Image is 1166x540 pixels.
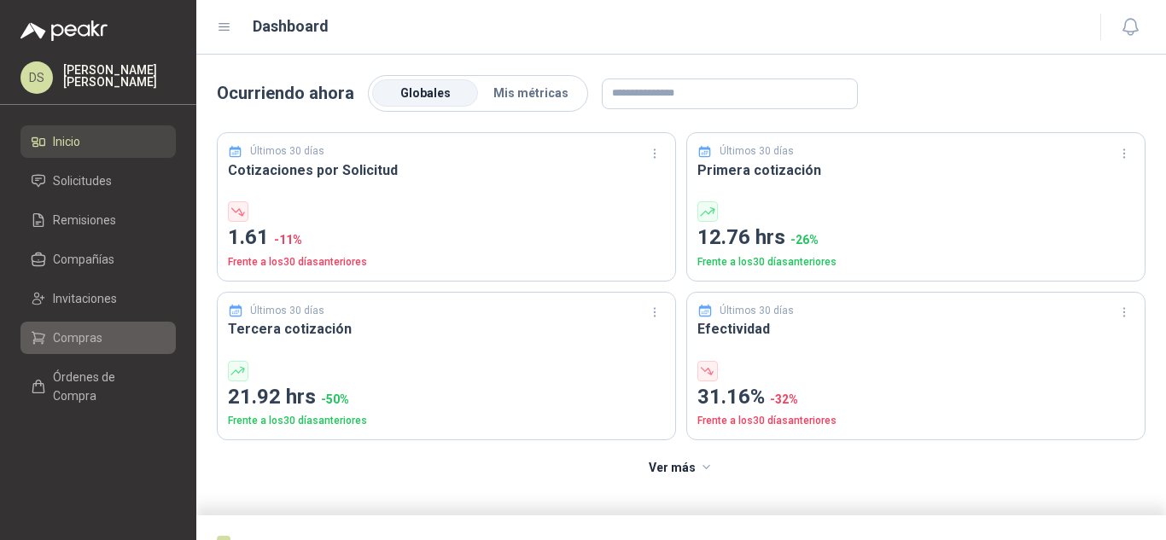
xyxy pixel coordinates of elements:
[228,381,665,414] p: 21.92 hrs
[228,254,665,270] p: Frente a los 30 días anteriores
[53,171,112,190] span: Solicitudes
[20,125,176,158] a: Inicio
[697,222,1134,254] p: 12.76 hrs
[697,254,1134,270] p: Frente a los 30 días anteriores
[639,450,724,485] button: Ver más
[250,303,324,319] p: Últimos 30 días
[493,86,568,100] span: Mis métricas
[20,20,108,41] img: Logo peakr
[697,160,1134,181] h3: Primera cotización
[770,392,798,406] span: -32 %
[53,289,117,308] span: Invitaciones
[321,392,349,406] span: -50 %
[53,211,116,229] span: Remisiones
[697,381,1134,414] p: 31.16%
[20,165,176,197] a: Solicitudes
[20,61,53,94] div: DS
[274,233,302,247] span: -11 %
[400,86,451,100] span: Globales
[697,413,1134,429] p: Frente a los 30 días anteriores
[20,322,176,354] a: Compras
[228,160,665,181] h3: Cotizaciones por Solicitud
[20,204,176,236] a: Remisiones
[253,15,329,38] h1: Dashboard
[228,318,665,340] h3: Tercera cotización
[228,222,665,254] p: 1.61
[20,282,176,315] a: Invitaciones
[217,80,354,107] p: Ocurriendo ahora
[53,328,102,347] span: Compras
[53,132,80,151] span: Inicio
[790,233,819,247] span: -26 %
[53,250,114,269] span: Compañías
[720,143,794,160] p: Últimos 30 días
[20,243,176,276] a: Compañías
[63,64,176,88] p: [PERSON_NAME] [PERSON_NAME]
[697,318,1134,340] h3: Efectividad
[53,368,160,405] span: Órdenes de Compra
[250,143,324,160] p: Últimos 30 días
[228,413,665,429] p: Frente a los 30 días anteriores
[20,361,176,412] a: Órdenes de Compra
[720,303,794,319] p: Últimos 30 días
